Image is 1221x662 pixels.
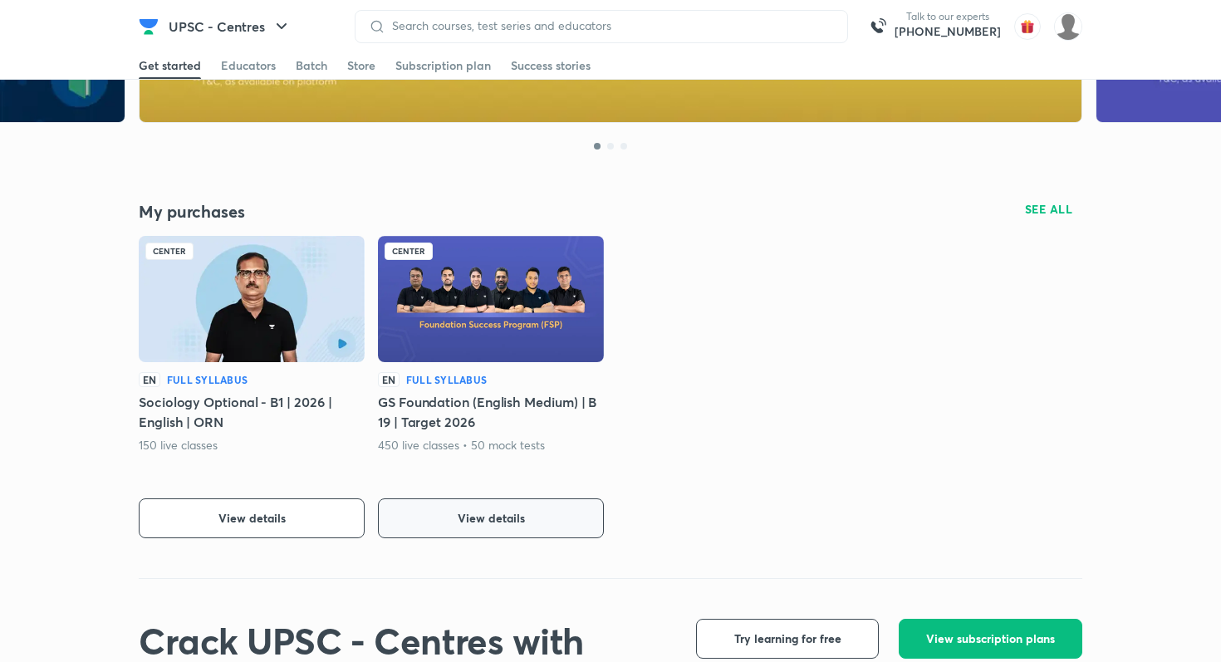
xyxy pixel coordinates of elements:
[378,236,604,362] img: Batch Thumbnail
[511,57,591,74] div: Success stories
[145,243,194,260] div: Center
[395,57,491,74] div: Subscription plan
[378,498,604,538] button: View details
[296,57,327,74] div: Batch
[139,236,365,362] img: Batch Thumbnail
[139,392,365,432] h5: Sociology Optional - B1 | 2026 | English | ORN
[159,10,302,43] button: UPSC - Centres
[861,10,895,43] img: call-us
[696,619,879,659] button: Try learning for free
[296,52,327,79] a: Batch
[139,437,218,454] p: 150 live classes
[1054,12,1082,41] img: Akshat Sharma
[385,243,433,260] div: Center
[1025,204,1073,215] span: SEE ALL
[347,57,375,74] div: Store
[139,498,365,538] button: View details
[926,630,1055,647] span: View subscription plans
[167,372,248,387] h6: Full Syllabus
[406,372,487,387] h6: Full Syllabus
[378,392,604,432] h5: GS Foundation (English Medium) | B 19 | Target 2026
[139,57,201,74] div: Get started
[139,52,201,79] a: Get started
[221,57,276,74] div: Educators
[218,510,286,527] span: View details
[139,372,160,387] p: EN
[385,19,834,32] input: Search courses, test series and educators
[347,52,375,79] a: Store
[378,372,400,387] p: EN
[899,619,1082,659] button: View subscription plans
[221,52,276,79] a: Educators
[895,10,1001,23] p: Talk to our experts
[895,23,1001,40] a: [PHONE_NUMBER]
[139,201,610,223] h4: My purchases
[395,52,491,79] a: Subscription plan
[511,52,591,79] a: Success stories
[1014,13,1041,40] img: avatar
[378,437,546,454] p: 450 live classes • 50 mock tests
[1015,196,1083,223] button: SEE ALL
[734,630,841,647] span: Try learning for free
[139,17,159,37] img: Company Logo
[458,510,525,527] span: View details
